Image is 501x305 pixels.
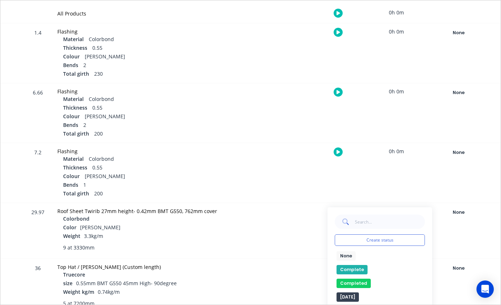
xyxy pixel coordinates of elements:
div: Colorbond [63,35,244,44]
div: Flashing [57,147,244,155]
span: 0.55mm BMT G550 45mm High- 90degree [76,280,177,287]
button: None [432,88,485,98]
button: None [432,207,485,217]
span: Material [63,155,84,163]
span: Total girth [63,130,89,137]
div: None [432,208,484,217]
div: 6.66 [27,84,49,143]
div: Flashing [57,28,244,35]
div: 1.4 [27,25,49,83]
div: 29.97 [27,204,49,258]
span: Thickness [63,44,87,52]
div: Top Hat / [PERSON_NAME] (Custom length) [57,263,244,271]
button: None [432,147,485,158]
span: Colour [63,53,80,60]
div: 7.2 [27,144,49,203]
button: [DATE] [337,292,359,302]
span: Bends [63,181,78,189]
span: Total girth [63,70,89,78]
div: 200 [63,190,244,198]
div: Roof Sheet Twirib 27mm height- 0.42mm BMT G550, 762mm cover [57,207,244,215]
div: None [432,264,484,273]
span: Bends [63,121,78,129]
div: 0h 0m [369,143,423,159]
span: Weight [63,232,80,240]
div: None [432,148,484,157]
div: 0.55 [63,164,244,172]
button: None [432,28,485,38]
div: 0.55 [63,44,244,53]
button: None [337,251,356,261]
span: Colour [63,172,80,180]
div: 1 [63,181,244,190]
span: 0.74kg/m [98,288,120,295]
div: Colorbond [63,155,244,164]
div: 0.55 [63,104,244,112]
div: 0h 0m [369,203,423,219]
span: Bends [63,61,78,69]
button: None [432,263,485,273]
div: 230 [63,70,244,79]
div: [PERSON_NAME] [63,53,244,61]
span: Colour [63,112,80,120]
div: 0h 0m [369,4,423,21]
div: None [432,28,484,37]
div: Flashing [57,88,244,95]
span: Color [63,224,76,231]
input: Search... [355,215,425,229]
span: 9 at 3330mm [63,244,95,251]
div: [PERSON_NAME] [63,172,244,181]
div: [PERSON_NAME] [63,112,244,121]
button: Create status [335,234,425,246]
div: 0h 0m [369,83,423,100]
span: [PERSON_NAME] [80,224,120,231]
span: Colorbond [63,215,89,222]
span: Total girth [63,190,89,197]
span: 3.3kg/m [84,233,103,239]
div: Colorbond [63,95,244,104]
span: size [63,279,72,287]
div: Open Intercom Messenger [476,280,494,298]
div: 2 [63,121,244,130]
span: Thickness [63,164,87,171]
div: 2 [63,61,244,70]
div: All Products [57,10,244,17]
span: Material [63,95,84,103]
span: Weight kg/m [63,288,94,296]
button: Completed [337,279,371,288]
button: Complete [337,265,368,274]
span: Truecore [63,271,85,278]
div: 200 [63,130,244,138]
div: None [432,88,484,97]
div: 0h 0m [369,23,423,40]
span: Material [63,35,84,43]
span: Thickness [63,104,87,111]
